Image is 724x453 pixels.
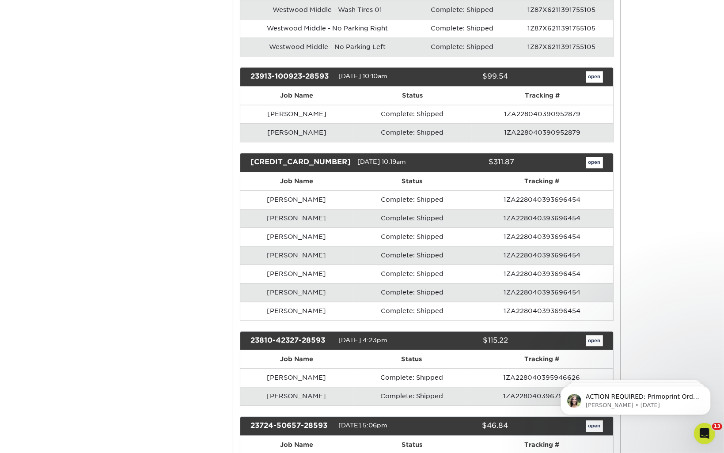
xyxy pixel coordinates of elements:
[240,190,353,209] td: [PERSON_NAME]
[244,71,338,83] div: 23913-100923-28593
[586,157,603,168] a: open
[338,72,387,79] span: [DATE] 10:10am
[338,336,387,344] span: [DATE] 4:23pm
[353,368,470,387] td: Complete: Shipped
[471,246,613,264] td: 1ZA228040393696454
[471,190,613,209] td: 1ZA228040393696454
[353,302,471,320] td: Complete: Shipped
[353,283,471,302] td: Complete: Shipped
[586,71,603,83] a: open
[471,172,613,190] th: Tracking #
[240,368,353,387] td: [PERSON_NAME]
[240,123,353,142] td: [PERSON_NAME]
[240,302,353,320] td: [PERSON_NAME]
[472,87,613,105] th: Tracking #
[414,38,510,56] td: Complete: Shipped
[471,368,613,387] td: 1ZA228040395946626
[353,387,470,405] td: Complete: Shipped
[240,105,353,123] td: [PERSON_NAME]
[357,158,406,165] span: [DATE] 10:19am
[353,190,471,209] td: Complete: Shipped
[510,38,613,56] td: 1Z87X6211391755105
[353,123,471,142] td: Complete: Shipped
[240,19,414,38] td: Westwood Middle - No Parking Right
[244,335,338,347] div: 23810-42327-28593
[471,227,613,246] td: 1ZA228040393696454
[414,19,510,38] td: Complete: Shipped
[471,302,613,320] td: 1ZA228040393696454
[712,423,722,430] span: 13
[420,335,515,347] div: $115.22
[547,367,724,429] iframe: Intercom notifications message
[240,246,353,264] td: [PERSON_NAME]
[472,123,613,142] td: 1ZA228040390952879
[471,264,613,283] td: 1ZA228040393696454
[353,227,471,246] td: Complete: Shipped
[240,283,353,302] td: [PERSON_NAME]
[338,422,387,429] span: [DATE] 5:06pm
[240,0,414,19] td: Westwood Middle - Wash Tires 01
[240,264,353,283] td: [PERSON_NAME]
[240,87,353,105] th: Job Name
[240,38,414,56] td: Westwood Middle - No Parking Left
[353,87,471,105] th: Status
[472,105,613,123] td: 1ZA228040390952879
[353,264,471,283] td: Complete: Shipped
[240,387,353,405] td: [PERSON_NAME]
[471,283,613,302] td: 1ZA228040393696454
[471,350,613,368] th: Tracking #
[510,0,613,19] td: 1Z87X6211391755105
[353,105,471,123] td: Complete: Shipped
[471,387,613,405] td: 1ZA228040396793030
[414,0,510,19] td: Complete: Shipped
[510,19,613,38] td: 1Z87X6211391755105
[586,335,603,347] a: open
[353,350,470,368] th: Status
[694,423,715,444] iframe: Intercom live chat
[353,172,471,190] th: Status
[240,209,353,227] td: [PERSON_NAME]
[353,246,471,264] td: Complete: Shipped
[240,350,353,368] th: Job Name
[240,227,353,246] td: [PERSON_NAME]
[420,420,515,432] div: $46.84
[240,172,353,190] th: Job Name
[432,157,521,168] div: $311.87
[244,420,338,432] div: 23724-50657-28593
[244,157,357,168] div: [CREDIT_CARD_NUMBER]
[471,209,613,227] td: 1ZA228040393696454
[353,209,471,227] td: Complete: Shipped
[420,71,515,83] div: $99.54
